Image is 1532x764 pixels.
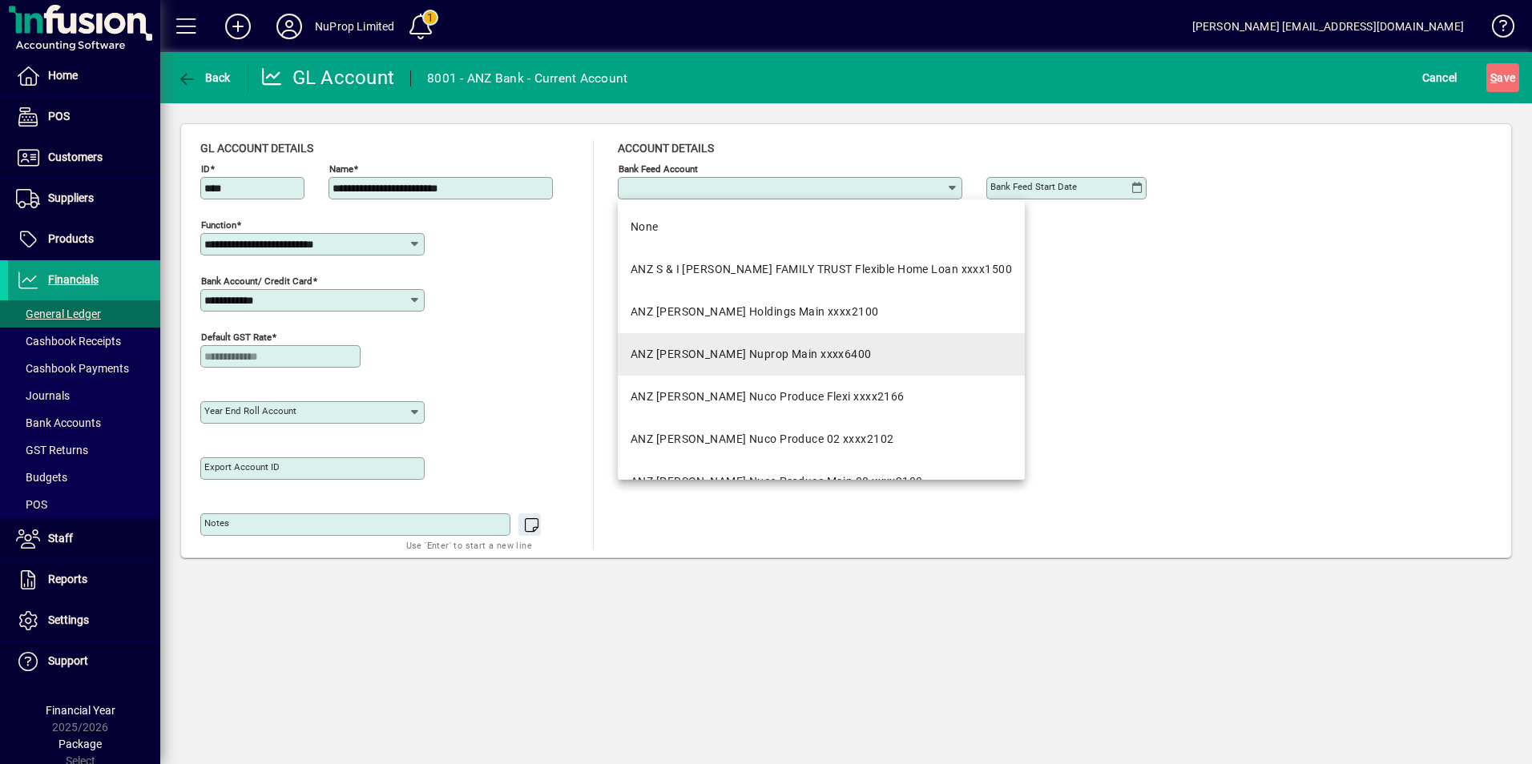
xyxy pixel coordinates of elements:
[618,291,1025,333] mat-option: ANZ MRS INGRID CHARLOTTE NEWMAN Holdings Main xxxx2100
[48,273,99,286] span: Financials
[201,163,210,175] mat-label: ID
[8,138,160,178] a: Customers
[260,65,395,90] div: GL Account
[48,69,78,82] span: Home
[201,219,236,231] mat-label: Function
[8,56,160,96] a: Home
[631,473,923,490] div: ANZ [PERSON_NAME] Nuco Produce Main 00 xxxx2100
[8,300,160,328] a: General Ledger
[618,333,1025,376] mat-option: ANZ MRS INGRID CHARLOTTE NEWMAN Nuprop Main xxxx6400
[618,376,1025,418] mat-option: ANZ MRS INGRID CHARLOTTE NEWMAN Nuco Produce Flexi xxxx2166
[16,444,88,456] span: GST Returns
[8,179,160,219] a: Suppliers
[8,409,160,436] a: Bank Accounts
[406,536,532,554] mat-hint: Use 'Enter' to start a new line
[618,460,1025,503] mat-option: ANZ MRS INGRID CHARLOTTE NEWMAN Nuco Produce Main 00 xxxx2100
[48,151,103,163] span: Customers
[48,613,89,626] span: Settings
[1480,3,1512,55] a: Knowledge Base
[618,142,714,155] span: Account details
[264,12,315,41] button: Profile
[204,517,229,529] mat-label: Notes
[48,110,70,123] span: POS
[48,191,94,204] span: Suppliers
[8,560,160,600] a: Reports
[8,641,160,682] a: Support
[46,704,115,717] span: Financial Year
[631,261,1012,278] div: ANZ S & I [PERSON_NAME] FAMILY TRUST Flexible Home Loan xxxx1500
[8,328,160,355] a: Cashbook Receipts
[631,304,879,320] div: ANZ [PERSON_NAME] Holdings Main xxxx2100
[8,464,160,491] a: Budgets
[48,532,73,545] span: Staff
[1418,63,1461,92] button: Cancel
[16,498,47,511] span: POS
[619,163,698,175] mat-label: Bank Feed Account
[204,461,280,472] mat-label: Export account ID
[16,362,129,375] span: Cashbook Payments
[8,97,160,137] a: POS
[212,12,264,41] button: Add
[177,71,231,84] span: Back
[58,738,102,750] span: Package
[631,219,659,235] span: None
[990,181,1077,192] mat-label: Bank Feed Start Date
[315,14,394,39] div: NuProp Limited
[16,335,121,348] span: Cashbook Receipts
[631,388,905,405] div: ANZ [PERSON_NAME] Nuco Produce Flexi xxxx2166
[631,431,893,448] div: ANZ [PERSON_NAME] Nuco Produce 02 xxxx2102
[618,418,1025,460] mat-option: ANZ MRS INGRID CHARLOTTE NEWMAN Nuco Produce 02 xxxx2102
[8,436,160,464] a: GST Returns
[1422,65,1457,90] span: Cancel
[8,491,160,518] a: POS
[427,66,627,91] div: 8001 - ANZ Bank - Current Account
[48,654,88,667] span: Support
[1490,71,1497,84] span: S
[8,519,160,559] a: Staff
[1486,63,1519,92] button: Save
[160,63,248,92] app-page-header-button: Back
[16,389,70,402] span: Journals
[329,163,353,175] mat-label: Name
[1490,65,1515,90] span: ave
[631,346,872,363] div: ANZ [PERSON_NAME] Nuprop Main xxxx6400
[16,416,101,429] span: Bank Accounts
[1192,14,1464,39] div: [PERSON_NAME] [EMAIL_ADDRESS][DOMAIN_NAME]
[8,355,160,382] a: Cashbook Payments
[618,248,1025,291] mat-option: ANZ S & I NEWMAN FAMILY TRUST Flexible Home Loan xxxx1500
[173,63,235,92] button: Back
[201,275,312,287] mat-label: Bank Account/ Credit card
[201,332,272,343] mat-label: Default GST rate
[8,219,160,259] a: Products
[16,471,67,484] span: Budgets
[16,308,101,320] span: General Ledger
[8,382,160,409] a: Journals
[48,232,94,245] span: Products
[200,142,313,155] span: GL account details
[204,405,296,416] mat-label: Year end roll account
[48,573,87,585] span: Reports
[8,601,160,641] a: Settings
